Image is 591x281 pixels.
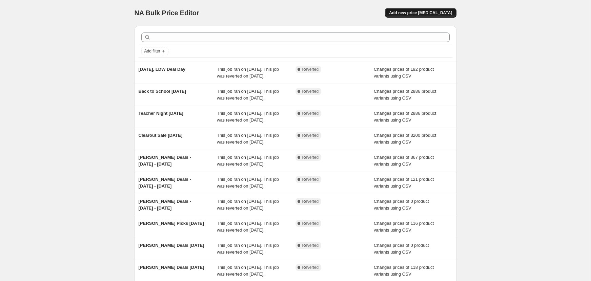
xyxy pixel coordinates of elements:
[217,221,279,233] span: This job ran on [DATE]. This job was reverted on [DATE].
[302,89,319,94] span: Reverted
[141,47,168,55] button: Add filter
[385,8,456,18] button: Add new price [MEDICAL_DATA]
[217,155,279,167] span: This job ran on [DATE]. This job was reverted on [DATE].
[374,155,434,167] span: Changes prices of 367 product variants using CSV
[217,89,279,101] span: This job ran on [DATE]. This job was reverted on [DATE].
[217,177,279,189] span: This job ran on [DATE]. This job was reverted on [DATE].
[374,89,436,101] span: Changes prices of 2886 product variants using CSV
[139,177,191,189] span: [PERSON_NAME] Deals - [DATE] - [DATE]
[302,265,319,270] span: Reverted
[374,67,434,79] span: Changes prices of 192 product variants using CSV
[374,243,429,255] span: Changes prices of 0 product variants using CSV
[135,9,199,17] span: NA Bulk Price Editor
[217,199,279,211] span: This job ran on [DATE]. This job was reverted on [DATE].
[302,67,319,72] span: Reverted
[217,133,279,145] span: This job ran on [DATE]. This job was reverted on [DATE].
[302,133,319,138] span: Reverted
[217,265,279,277] span: This job ran on [DATE]. This job was reverted on [DATE].
[302,177,319,182] span: Reverted
[139,243,204,248] span: [PERSON_NAME] Deals [DATE]
[139,133,183,138] span: Clearout Sale [DATE]
[139,155,191,167] span: [PERSON_NAME] Deals - [DATE] - [DATE]
[139,265,204,270] span: [PERSON_NAME] Deals [DATE]
[302,111,319,116] span: Reverted
[302,243,319,248] span: Reverted
[217,243,279,255] span: This job ran on [DATE]. This job was reverted on [DATE].
[389,10,452,16] span: Add new price [MEDICAL_DATA]
[217,111,279,123] span: This job ran on [DATE]. This job was reverted on [DATE].
[374,177,434,189] span: Changes prices of 121 product variants using CSV
[144,48,160,54] span: Add filter
[374,111,436,123] span: Changes prices of 2886 product variants using CSV
[302,199,319,204] span: Reverted
[302,221,319,226] span: Reverted
[139,199,191,211] span: [PERSON_NAME] Deals - [DATE] - [DATE]
[217,67,279,79] span: This job ran on [DATE]. This job was reverted on [DATE].
[139,89,186,94] span: Back to School [DATE]
[374,265,434,277] span: Changes prices of 118 product variants using CSV
[139,221,204,226] span: [PERSON_NAME] Picks [DATE]
[302,155,319,160] span: Reverted
[139,111,183,116] span: Teacher Night [DATE]
[374,199,429,211] span: Changes prices of 0 product variants using CSV
[374,133,436,145] span: Changes prices of 3200 product variants using CSV
[374,221,434,233] span: Changes prices of 116 product variants using CSV
[139,67,185,72] span: [DATE], LDW Deal Day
